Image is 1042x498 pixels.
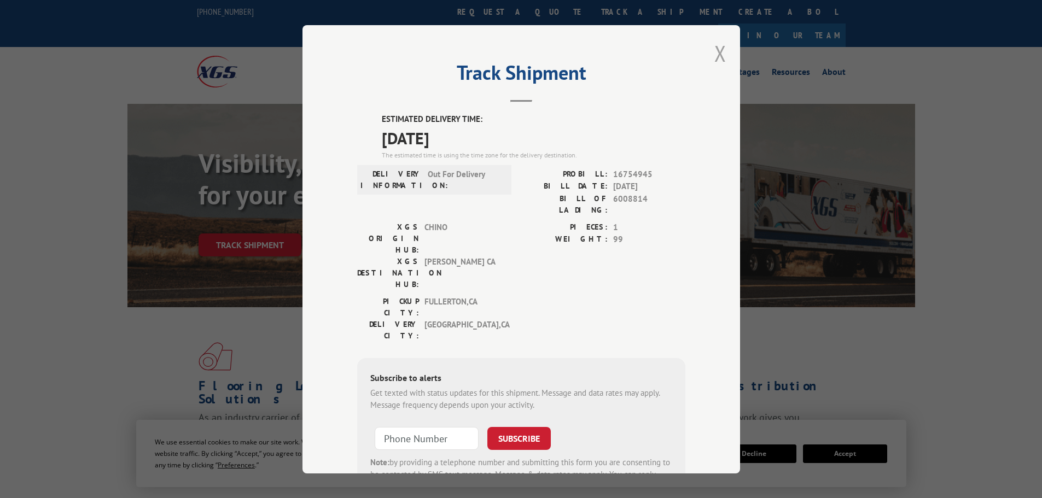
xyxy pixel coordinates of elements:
[370,456,389,467] strong: Note:
[360,168,422,191] label: DELIVERY INFORMATION:
[521,192,608,215] label: BILL OF LADING:
[357,65,685,86] h2: Track Shipment
[382,150,685,160] div: The estimated time is using the time zone for the delivery destination.
[613,221,685,233] span: 1
[521,233,608,246] label: WEIGHT:
[370,371,672,386] div: Subscribe to alerts
[521,180,608,193] label: BILL DATE:
[424,221,498,255] span: CHINO
[613,180,685,193] span: [DATE]
[428,168,502,191] span: Out For Delivery
[424,295,498,318] span: FULLERTON , CA
[613,192,685,215] span: 6008814
[357,255,419,290] label: XGS DESTINATION HUB:
[424,255,498,290] span: [PERSON_NAME] CA
[487,426,551,449] button: SUBSCRIBE
[375,426,479,449] input: Phone Number
[613,168,685,180] span: 16754945
[424,318,498,341] span: [GEOGRAPHIC_DATA] , CA
[714,39,726,68] button: Close modal
[521,221,608,233] label: PIECES:
[357,295,419,318] label: PICKUP CITY:
[370,386,672,411] div: Get texted with status updates for this shipment. Message and data rates may apply. Message frequ...
[357,221,419,255] label: XGS ORIGIN HUB:
[382,125,685,150] span: [DATE]
[370,456,672,493] div: by providing a telephone number and submitting this form you are consenting to be contacted by SM...
[357,318,419,341] label: DELIVERY CITY:
[521,168,608,180] label: PROBILL:
[613,233,685,246] span: 99
[382,113,685,126] label: ESTIMATED DELIVERY TIME:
